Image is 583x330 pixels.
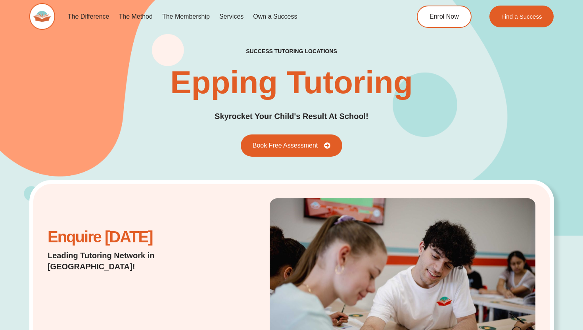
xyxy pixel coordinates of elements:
[246,48,337,55] h2: success tutoring locations
[157,8,215,26] a: The Membership
[215,110,368,123] h2: Skyrocket Your Child's Result At School!
[170,67,413,98] h1: Epping Tutoring
[215,8,248,26] a: Services
[253,142,318,149] span: Book Free Assessment
[489,6,554,27] a: Find a Success
[48,232,222,242] h2: Enquire [DATE]
[248,8,302,26] a: Own a Success
[501,13,542,19] span: Find a Success
[114,8,157,26] a: The Method
[430,13,459,20] span: Enrol Now
[63,8,387,26] nav: Menu
[48,250,222,272] h2: Leading Tutoring Network in [GEOGRAPHIC_DATA]!
[63,8,114,26] a: The Difference
[241,134,343,157] a: Book Free Assessment
[417,6,472,28] a: Enrol Now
